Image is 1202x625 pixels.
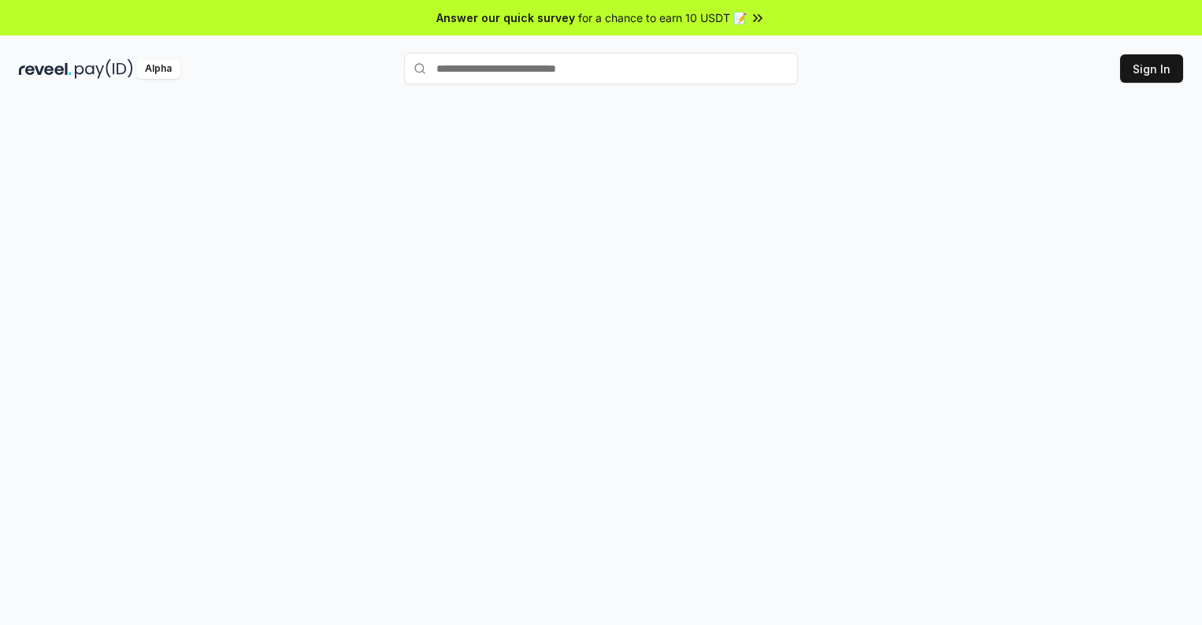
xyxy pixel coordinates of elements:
[1120,54,1183,83] button: Sign In
[136,59,180,79] div: Alpha
[19,59,72,79] img: reveel_dark
[75,59,133,79] img: pay_id
[578,9,747,26] span: for a chance to earn 10 USDT 📝
[436,9,575,26] span: Answer our quick survey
